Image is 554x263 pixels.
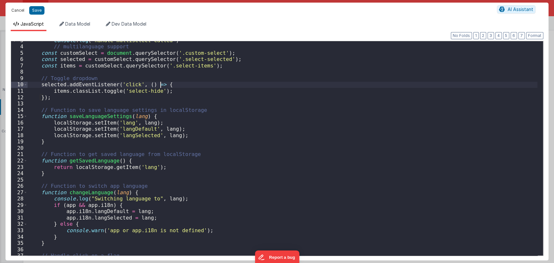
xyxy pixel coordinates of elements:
div: 32 [11,221,28,227]
div: 30 [11,208,28,215]
div: 7 [11,63,28,69]
span: Data Model [65,21,90,27]
div: 12 [11,94,28,101]
button: 3 [487,32,494,39]
div: 23 [11,164,28,171]
div: 26 [11,183,28,189]
button: 2 [480,32,486,39]
div: 29 [11,202,28,209]
div: 34 [11,234,28,240]
div: 18 [11,132,28,139]
div: 9 [11,75,28,82]
div: 36 [11,246,28,253]
span: Dev Data Model [112,21,146,27]
button: AI Assistant [497,5,536,14]
button: 4 [495,32,502,39]
div: 28 [11,196,28,202]
div: 14 [11,107,28,114]
div: 19 [11,138,28,145]
div: 6 [11,56,28,63]
div: 31 [11,215,28,221]
div: 22 [11,158,28,164]
button: 1 [473,32,479,39]
div: 27 [11,189,28,196]
div: 13 [11,101,28,107]
div: 25 [11,177,28,183]
span: JavaScript [20,21,44,27]
button: Format [526,32,543,39]
button: Cancel [8,6,28,15]
div: 33 [11,227,28,234]
div: 15 [11,113,28,120]
div: 8 [11,69,28,75]
button: 5 [503,32,509,39]
div: 16 [11,120,28,126]
div: 5 [11,50,28,56]
div: 20 [11,145,28,151]
div: 17 [11,126,28,132]
div: 21 [11,151,28,158]
button: No Folds [451,32,472,39]
div: 35 [11,240,28,246]
button: 7 [518,32,525,39]
div: 4 [11,43,28,50]
div: 10 [11,81,28,88]
button: 6 [511,32,517,39]
button: Save [29,6,44,15]
div: 11 [11,88,28,94]
div: 24 [11,170,28,177]
span: AI Assistant [508,6,533,12]
div: 37 [11,253,28,259]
